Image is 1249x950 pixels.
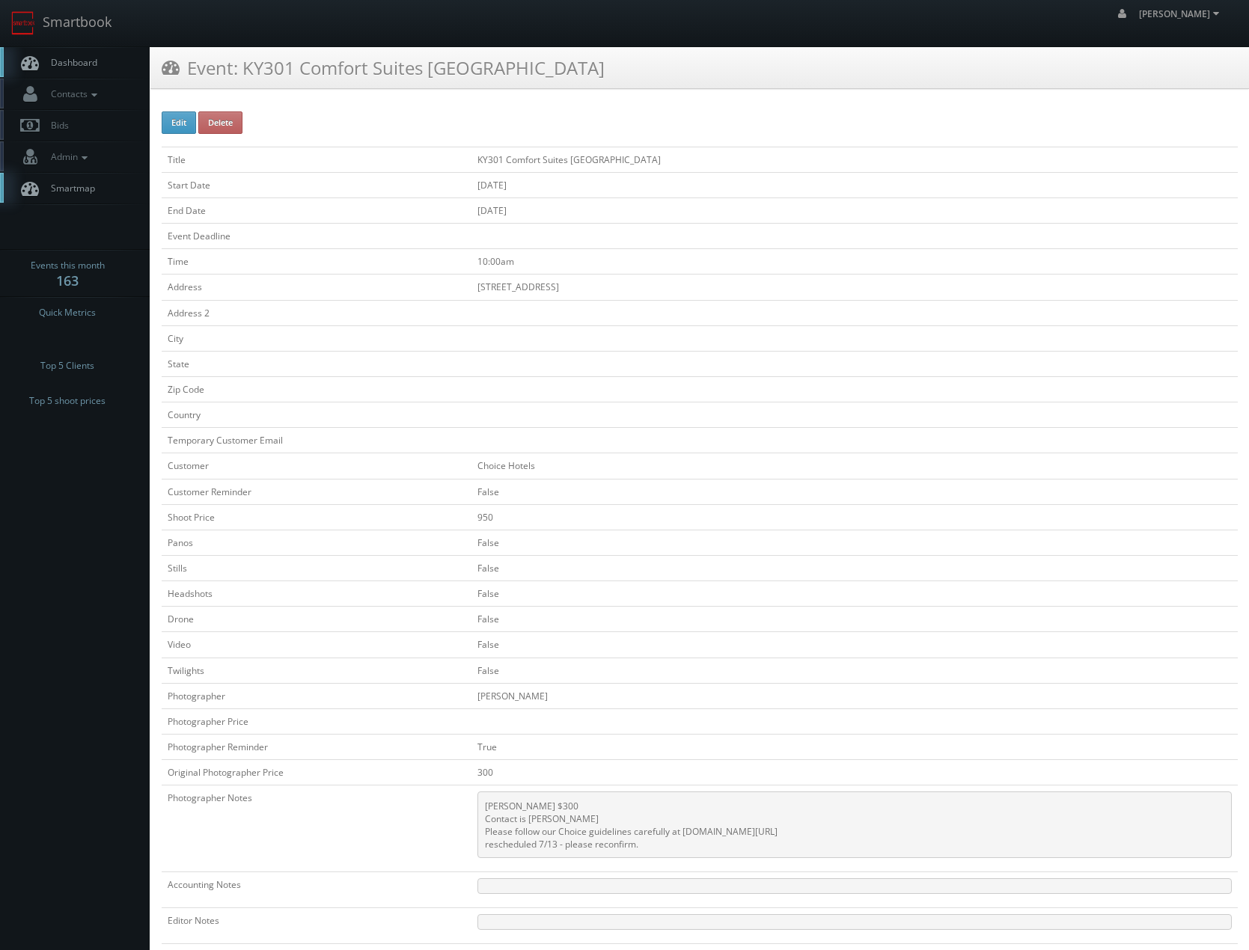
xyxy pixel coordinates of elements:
[162,197,471,223] td: End Date
[471,658,1238,683] td: False
[43,182,95,194] span: Smartmap
[40,358,94,373] span: Top 5 Clients
[471,607,1238,632] td: False
[198,111,242,134] button: Delete
[162,479,471,504] td: Customer Reminder
[471,530,1238,555] td: False
[471,760,1238,785] td: 300
[162,300,471,325] td: Address 2
[31,258,105,273] span: Events this month
[471,479,1238,504] td: False
[471,581,1238,607] td: False
[477,791,1232,858] pre: [PERSON_NAME] $300 Contact is [PERSON_NAME] Please follow our Choice guidelines carefully at [DOM...
[162,632,471,658] td: Video
[471,275,1238,300] td: [STREET_ADDRESS]
[43,150,91,163] span: Admin
[162,872,471,908] td: Accounting Notes
[162,351,471,376] td: State
[162,172,471,197] td: Start Date
[162,530,471,555] td: Panos
[162,555,471,580] td: Stills
[471,147,1238,172] td: KY301 Comfort Suites [GEOGRAPHIC_DATA]
[39,305,96,320] span: Quick Metrics
[162,147,471,172] td: Title
[471,632,1238,658] td: False
[162,224,471,249] td: Event Deadline
[162,428,471,453] td: Temporary Customer Email
[162,658,471,683] td: Twilights
[471,683,1238,708] td: [PERSON_NAME]
[162,708,471,734] td: Photographer Price
[43,56,97,69] span: Dashboard
[162,402,471,428] td: Country
[162,111,196,134] button: Edit
[29,393,106,408] span: Top 5 shoot prices
[43,119,69,132] span: Bids
[1139,7,1224,20] span: [PERSON_NAME]
[162,55,605,81] h3: Event: KY301 Comfort Suites [GEOGRAPHIC_DATA]
[11,11,35,35] img: smartbook-logo.png
[471,555,1238,580] td: False
[162,734,471,759] td: Photographer Reminder
[471,197,1238,223] td: [DATE]
[471,249,1238,275] td: 10:00am
[162,908,471,944] td: Editor Notes
[162,760,471,785] td: Original Photographer Price
[162,325,471,351] td: City
[471,504,1238,530] td: 950
[162,683,471,708] td: Photographer
[162,607,471,632] td: Drone
[162,785,471,872] td: Photographer Notes
[56,272,79,289] strong: 163
[162,453,471,479] td: Customer
[162,581,471,607] td: Headshots
[471,453,1238,479] td: Choice Hotels
[162,504,471,530] td: Shoot Price
[43,88,101,100] span: Contacts
[471,172,1238,197] td: [DATE]
[471,734,1238,759] td: True
[162,249,471,275] td: Time
[162,376,471,402] td: Zip Code
[162,275,471,300] td: Address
